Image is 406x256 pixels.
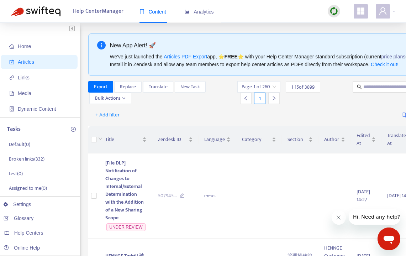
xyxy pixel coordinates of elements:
span: [DATE] 14:27 [357,188,370,204]
th: Section [282,126,318,153]
b: FREE [224,54,237,59]
span: Bulk Actions [95,94,126,102]
button: Bulk Actionsdown [89,93,131,104]
th: Title [100,126,153,153]
span: Home [18,43,31,49]
span: Help Center Manager [73,5,123,18]
a: Online Help [4,245,40,251]
p: test ( 0 ) [9,170,23,177]
a: Articles PDF Export [164,54,207,59]
span: home [9,44,14,49]
span: container [9,106,14,111]
th: Edited At [351,126,381,153]
img: sync.dc5367851b00ba804db3.png [329,7,338,16]
span: down [98,137,102,141]
span: Zendesk ID [158,136,187,143]
span: Replace [120,83,136,91]
span: Translate [149,83,168,91]
iframe: メッセージを閉じる [332,210,346,225]
p: Tasks [7,125,21,134]
th: Language [199,126,236,153]
a: price plans [381,54,406,59]
span: Help Centers [14,230,43,236]
button: + Add filter [90,109,125,121]
span: Title [105,136,141,143]
span: Content [139,9,166,15]
span: book [139,9,144,14]
span: [File DLP] Notification of Changes to Internal/External Determination with the Addition of a New ... [105,159,144,222]
span: right [271,96,276,101]
span: Dynamic Content [18,106,56,112]
p: Assigned to me ( 0 ) [9,184,47,192]
span: user [379,7,387,15]
span: appstore [357,7,365,15]
span: link [9,75,14,80]
span: Author [324,136,339,143]
th: Category [236,126,282,153]
p: Broken links ( 332 ) [9,155,44,163]
span: Media [18,90,31,96]
span: Language [204,136,225,143]
span: 1 - 15 of 3899 [291,83,315,91]
span: Edited At [357,132,370,147]
span: down [122,96,126,100]
span: Section [288,136,307,143]
span: 507945 ... [158,192,177,200]
span: Category [242,136,270,143]
a: Glossary [4,215,33,221]
div: 1 [254,93,265,104]
span: plus-circle [71,127,76,132]
span: Articles [18,59,34,65]
button: Translate [143,81,173,93]
span: Links [18,75,30,80]
p: Default ( 0 ) [9,141,30,148]
button: Replace [114,81,142,93]
img: Swifteq [11,6,60,16]
span: search [357,84,362,89]
span: area-chart [185,9,190,14]
iframe: 会社からのメッセージ [349,209,400,225]
span: Export [94,83,107,91]
button: Export [88,81,113,93]
span: left [243,96,248,101]
button: New Task [175,81,206,93]
th: Author [318,126,351,153]
span: New Task [180,83,200,91]
span: account-book [9,59,14,64]
th: Zendesk ID [152,126,199,153]
span: + Add filter [95,111,120,119]
span: info-circle [97,41,106,49]
span: Analytics [185,9,214,15]
span: file-image [9,91,14,96]
a: Settings [4,202,31,207]
span: UNDER REVIEW [106,223,145,231]
a: Check it out! [371,62,399,67]
td: en-us [199,153,236,239]
iframe: メッセージングウィンドウを開くボタン [378,228,400,250]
